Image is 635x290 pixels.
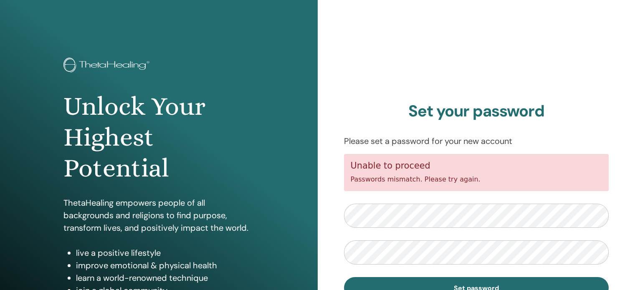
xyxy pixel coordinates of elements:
[76,247,254,259] li: live a positive lifestyle
[344,154,609,191] div: Passwords mismatch. Please try again.
[344,135,609,147] p: Please set a password for your new account
[351,161,602,171] h5: Unable to proceed
[63,197,254,234] p: ThetaHealing empowers people of all backgrounds and religions to find purpose, transform lives, a...
[344,102,609,121] h2: Set your password
[76,259,254,272] li: improve emotional & physical health
[76,272,254,284] li: learn a world-renowned technique
[63,91,254,184] h1: Unlock Your Highest Potential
